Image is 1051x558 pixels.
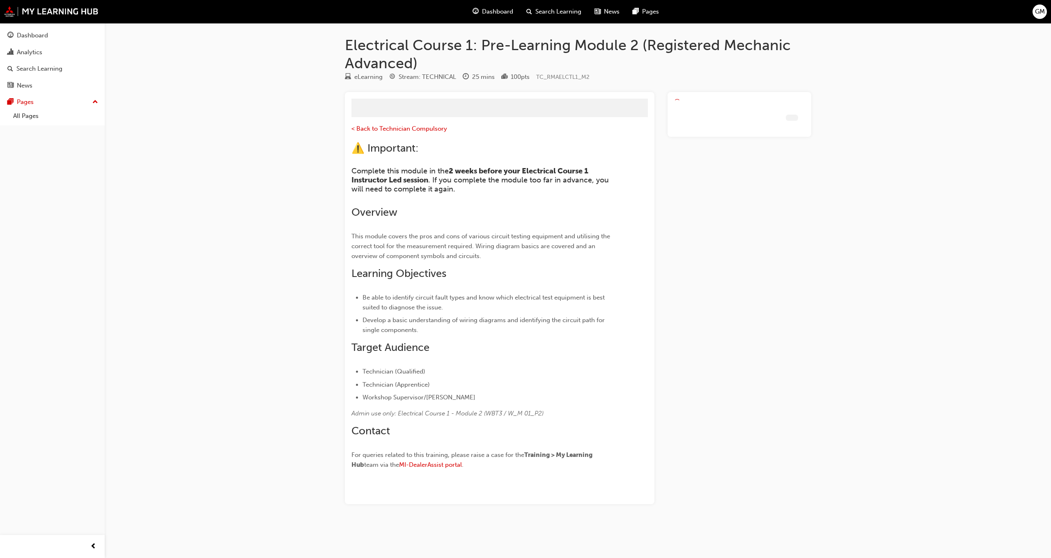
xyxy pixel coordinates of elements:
div: Duration [463,72,495,82]
h1: Electrical Course 1: Pre-Learning Module 2 (Registered Mechanic Advanced) [345,36,811,72]
span: learningResourceType_ELEARNING-icon [345,74,351,81]
button: GM [1033,5,1047,19]
div: Search Learning [16,64,62,74]
a: Analytics [3,45,101,60]
div: Stream: TECHNICAL [399,72,456,82]
span: news-icon [594,7,601,17]
span: search-icon [7,65,13,73]
button: Pages [3,95,101,110]
a: News [3,78,101,93]
div: Pages [17,97,34,107]
span: Dashboard [482,7,513,16]
span: prev-icon [90,542,96,552]
span: guage-icon [7,32,14,39]
span: search-icon [526,7,532,17]
div: Stream [389,72,456,82]
span: guage-icon [473,7,479,17]
span: Technician (Qualified) [363,368,425,375]
span: News [604,7,620,16]
span: chart-icon [7,49,14,56]
span: Target Audience [351,341,429,354]
div: 25 mins [472,72,495,82]
span: Develop a basic understanding of wiring diagrams and identifying the circuit path for single comp... [363,316,606,334]
a: < Back to Technician Compulsory [351,125,447,132]
button: DashboardAnalyticsSearch LearningNews [3,26,101,95]
span: Learning Objectives [351,267,446,280]
span: . [462,461,464,468]
span: Admin use only: Electrical Course 1 - Module 2 (WBT3 / W_M 01_P2) [351,410,544,417]
div: Points [501,72,530,82]
span: 2 weeks before your Electrical Course 1 Instructor Led session [351,166,590,184]
span: GM [1035,7,1045,16]
span: Workshop Supervisor/[PERSON_NAME] [363,394,475,401]
a: Dashboard [3,28,101,43]
div: Type [345,72,383,82]
span: This module covers the pros and cons of various circuit testing equipment and utilising the corre... [351,233,612,260]
a: All Pages [10,110,101,122]
span: news-icon [7,82,14,90]
a: MI-DealerAssist portal [399,461,462,468]
a: news-iconNews [588,3,626,20]
div: News [17,81,32,90]
span: Pages [642,7,659,16]
span: clock-icon [463,74,469,81]
span: Be able to identify circuit fault types and know which electrical test equipment is best suited t... [363,294,606,311]
span: pages-icon [7,99,14,106]
span: Learning resource code [536,74,590,81]
span: team via the [364,461,399,468]
div: Dashboard [17,31,48,40]
span: podium-icon [501,74,507,81]
span: Technician (Apprentice) [363,381,430,388]
span: For queries related to this training, please raise a case for the [351,451,524,459]
img: mmal [4,6,99,17]
a: guage-iconDashboard [466,3,520,20]
div: 100 pts [511,72,530,82]
a: Search Learning [3,61,101,76]
span: pages-icon [633,7,639,17]
span: Contact [351,424,390,437]
div: eLearning [354,72,383,82]
a: search-iconSearch Learning [520,3,588,20]
span: up-icon [92,97,98,108]
span: ⚠️ Important: [351,142,418,154]
span: Overview [351,206,397,219]
a: pages-iconPages [626,3,665,20]
span: target-icon [389,74,395,81]
div: Analytics [17,48,42,57]
span: Complete this module in the [351,166,449,175]
span: . If you complete the module too far in advance, you will need to complete it again. [351,175,611,194]
span: Search Learning [535,7,581,16]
